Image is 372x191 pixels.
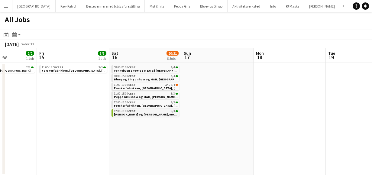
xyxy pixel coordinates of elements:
[114,86,183,90] span: Forskerfabrikken, Liertoppen, 16. august
[171,110,175,113] span: 3/3
[42,69,111,73] span: Forskerfabrikken, Skien, 15. august
[327,54,335,61] span: 19
[328,50,335,56] span: Tue
[304,0,340,12] button: [PERSON_NAME]
[128,83,136,87] span: CEST
[26,66,31,69] span: 2/2
[112,65,179,74] div: 08:00-20:00CEST4/4Vennebyen Show og M&H på [GEOGRAPHIC_DATA], [DATE]
[112,100,179,109] div: 12:00-16:00CEST3/3Forskerfabrikken, [GEOGRAPHIC_DATA], [DATE]
[114,92,136,95] span: 11:00-15:00
[20,42,35,46] span: Week 33
[81,0,145,12] button: Bestevenner med blålys forestilling
[128,100,136,104] span: CEST
[176,110,178,112] span: 3/3
[171,101,175,104] span: 3/3
[114,110,136,113] span: 12:00-16:00
[56,0,81,12] button: Paw Patrol
[112,83,179,92] div: 11:00-16:00CEST3A•3/4Forskerfabrikken, [GEOGRAPHIC_DATA], [DATE]
[114,104,183,108] span: Forskerfabrikken, Drammen, 16. august
[167,51,179,56] span: 20/21
[112,109,179,118] div: 12:00-16:00CEST3/3[PERSON_NAME] og [PERSON_NAME], møt&hils på [GEOGRAPHIC_DATA], [DATE]
[169,0,195,12] button: Peppa Gris
[111,54,118,61] span: 16
[183,54,191,61] span: 17
[171,92,175,95] span: 3/3
[26,56,34,61] div: 1 Job
[114,95,189,99] span: Peppa Gris show og M&H, Fornebu S, lørdag 16. august
[114,83,178,90] a: 11:00-16:00CEST3A•3/4Forskerfabrikken, [GEOGRAPHIC_DATA], [DATE]
[112,74,179,83] div: 10:00-15:00CEST4/4Bluey og Bingo show og M&H, [GEOGRAPHIC_DATA], [DATE]
[128,92,136,95] span: CEST
[114,77,200,81] span: Bluey og Bingo show og M&H, Kongsberg, 16. august
[39,65,107,74] div: 11:00-16:00CEST3/3Forskerfabrikken, [GEOGRAPHIC_DATA], [DATE]
[114,112,229,116] span: Timba og Ellie, møt&hils på Vinterbro senteret, 16. august
[114,101,136,104] span: 12:00-16:00
[114,69,197,73] span: Vennebyen Show og M&H på Bryne, lørdag 16. august
[171,75,175,78] span: 4/4
[176,93,178,95] span: 3/3
[98,51,106,56] span: 3/3
[195,0,228,12] button: Bluey og Bingo
[99,66,103,69] span: 3/3
[176,66,178,68] span: 4/4
[176,102,178,103] span: 3/3
[128,109,136,113] span: CEST
[114,74,178,81] a: 10:00-15:00CEST4/4Bluey og Bingo show og M&H, [GEOGRAPHIC_DATA], [DATE]
[114,109,178,116] a: 12:00-16:00CEST3/3[PERSON_NAME] og [PERSON_NAME], møt&hils på [GEOGRAPHIC_DATA], [DATE]
[112,92,179,100] div: 11:00-15:00CEST3/3Peppa Gris show og M&H, [PERSON_NAME] S, [DATE]
[56,65,63,69] span: CEST
[167,56,178,61] div: 6 Jobs
[31,66,34,68] span: 2/2
[255,54,264,61] span: 18
[228,0,265,12] button: Aktivitetsverksted
[42,65,106,72] a: 11:00-16:00CEST3/3Forskerfabrikken, [GEOGRAPHIC_DATA], [DATE]
[171,66,175,69] span: 4/4
[281,0,304,12] button: PJ Masks
[38,54,44,61] span: 15
[128,65,136,69] span: CEST
[114,100,178,107] a: 12:00-16:00CEST3/3Forskerfabrikken, [GEOGRAPHIC_DATA], [DATE]
[103,66,106,68] span: 3/3
[98,56,106,61] div: 1 Job
[114,83,136,86] span: 11:00-16:00
[112,50,118,56] span: Sat
[114,75,136,78] span: 10:00-15:00
[42,66,63,69] span: 11:00-16:00
[114,65,178,72] a: 08:00-20:00CEST4/4Vennebyen Show og M&H på [GEOGRAPHIC_DATA], [DATE]
[184,50,191,56] span: Sun
[176,84,178,86] span: 3/4
[26,51,34,56] span: 2/2
[114,92,178,99] a: 11:00-15:00CEST3/3Peppa Gris show og M&H, [PERSON_NAME] S, [DATE]
[114,66,136,69] span: 08:00-20:00
[145,0,169,12] button: Møt & hils
[265,0,281,12] button: Info
[256,50,264,56] span: Mon
[171,83,175,86] span: 3/4
[39,50,44,56] span: Fri
[176,75,178,77] span: 4/4
[165,83,168,86] span: 3A
[128,74,136,78] span: CEST
[114,83,178,86] div: •
[5,41,19,47] div: [DATE]
[12,0,56,12] button: [GEOGRAPHIC_DATA]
